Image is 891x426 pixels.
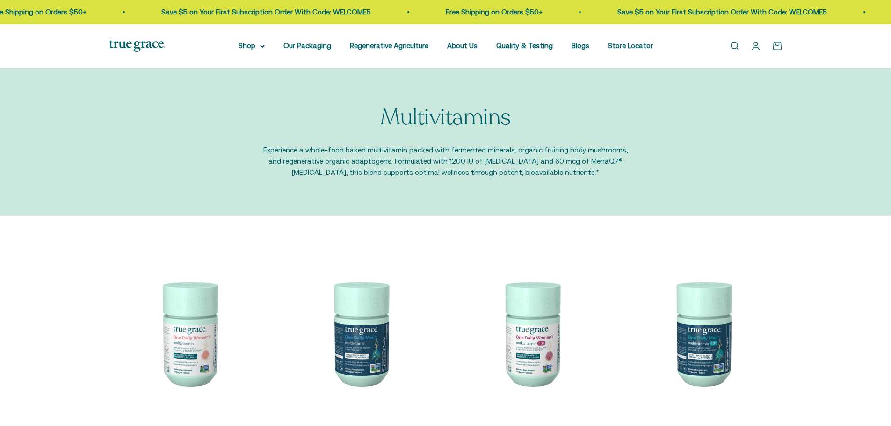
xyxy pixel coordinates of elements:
[451,253,611,413] img: Daily Multivitamin for Immune Support, Energy, Daily Balance, and Healthy Bone Support* Vitamin A...
[608,42,653,50] a: Store Locator
[280,253,440,413] img: One Daily Men's Multivitamin
[447,42,478,50] a: About Us
[109,253,269,413] img: We select ingredients that play a concrete role in true health, and we include them at effective ...
[153,7,362,18] p: Save $5 on Your First Subscription Order With Code: WELCOME5
[437,8,534,16] a: Free Shipping on Orders $50+
[263,144,628,178] p: Experience a whole-food based multivitamin packed with fermented minerals, organic fruiting body ...
[623,253,782,413] img: One Daily Men's 40+ Multivitamin
[350,42,428,50] a: Regenerative Agriculture
[380,105,511,130] p: Multivitamins
[239,40,265,51] summary: Shop
[572,42,589,50] a: Blogs
[609,7,819,18] p: Save $5 on Your First Subscription Order With Code: WELCOME5
[283,42,331,50] a: Our Packaging
[496,42,553,50] a: Quality & Testing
